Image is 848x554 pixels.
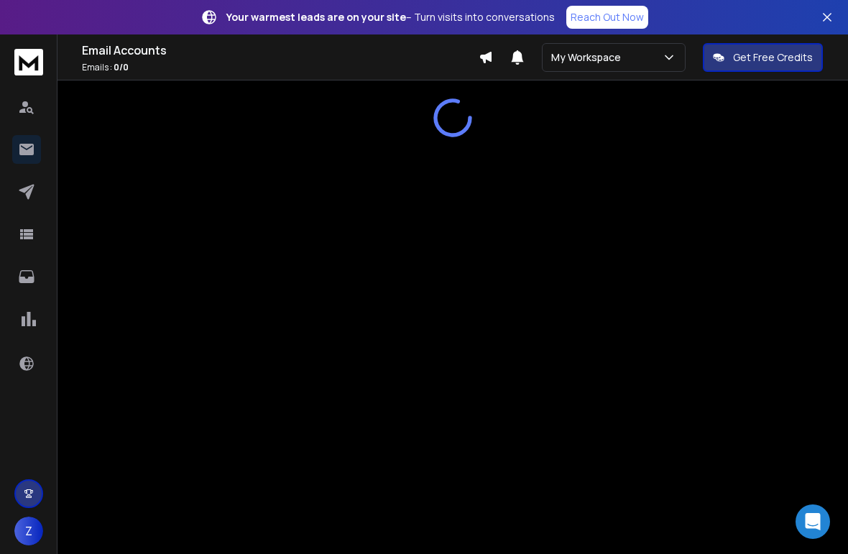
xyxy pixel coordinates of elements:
[796,504,830,539] div: Open Intercom Messenger
[14,517,43,545] button: Z
[114,61,129,73] span: 0 / 0
[566,6,648,29] a: Reach Out Now
[571,10,644,24] p: Reach Out Now
[226,10,555,24] p: – Turn visits into conversations
[703,43,823,72] button: Get Free Credits
[82,42,479,59] h1: Email Accounts
[226,10,406,24] strong: Your warmest leads are on your site
[551,50,627,65] p: My Workspace
[733,50,813,65] p: Get Free Credits
[82,62,479,73] p: Emails :
[14,49,43,75] img: logo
